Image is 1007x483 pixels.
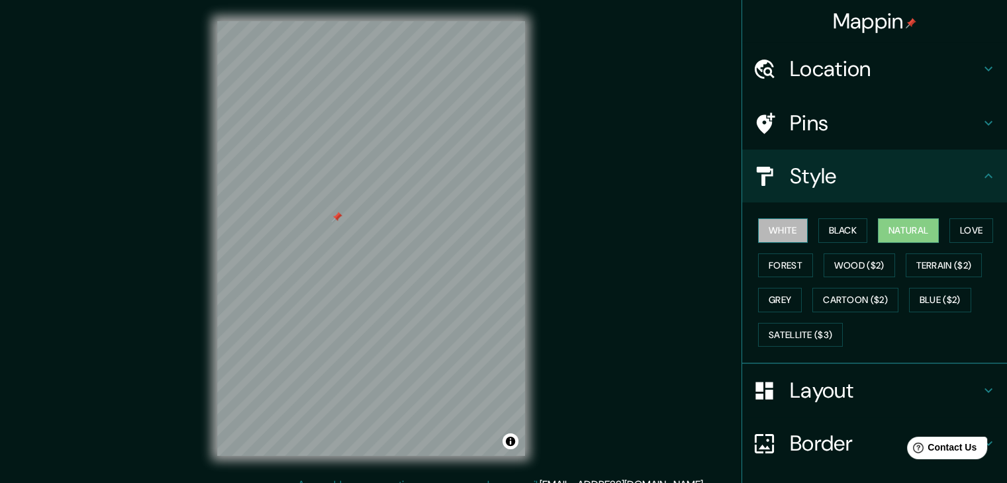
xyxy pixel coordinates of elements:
[742,97,1007,150] div: Pins
[906,253,983,278] button: Terrain ($2)
[833,8,917,34] h4: Mappin
[742,150,1007,202] div: Style
[742,364,1007,417] div: Layout
[790,56,981,82] h4: Location
[758,253,813,278] button: Forest
[790,163,981,189] h4: Style
[758,218,808,243] button: White
[909,288,971,312] button: Blue ($2)
[758,288,802,312] button: Grey
[818,218,868,243] button: Black
[812,288,898,312] button: Cartoon ($2)
[824,253,895,278] button: Wood ($2)
[790,377,981,404] h4: Layout
[503,433,518,449] button: Toggle attribution
[217,21,525,456] canvas: Map
[878,218,939,243] button: Natural
[758,323,843,347] button: Satellite ($3)
[889,431,992,468] iframe: Help widget launcher
[949,218,993,243] button: Love
[742,42,1007,95] div: Location
[790,430,981,457] h4: Border
[742,417,1007,470] div: Border
[790,110,981,136] h4: Pins
[906,18,916,28] img: pin-icon.png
